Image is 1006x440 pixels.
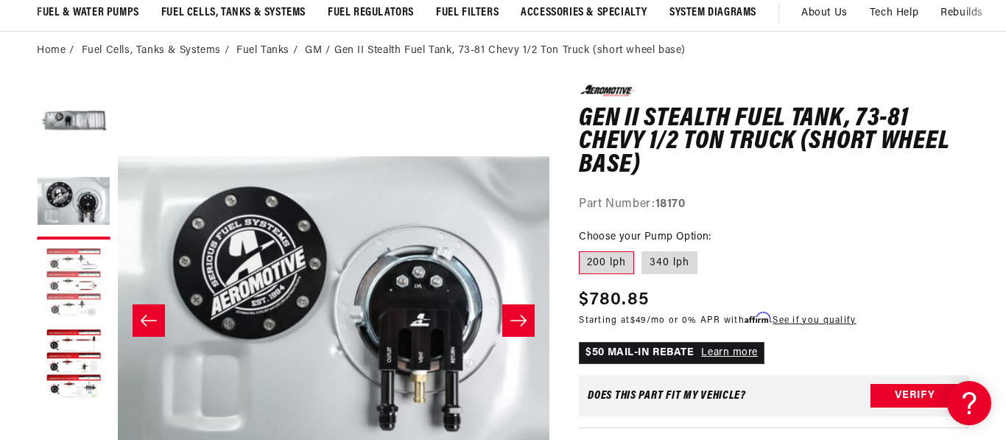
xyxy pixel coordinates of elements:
[305,43,322,59] a: GM
[579,229,713,245] legend: Choose your Pump Option:
[37,5,139,21] span: Fuel & Water Pumps
[870,5,918,21] span: Tech Help
[579,108,969,178] h1: Gen II Stealth Fuel Tank, 73-81 Chevy 1/2 Ton Truck (short wheel base)
[161,5,306,21] span: Fuel Cells, Tanks & Systems
[579,287,649,313] span: $780.85
[579,313,856,327] p: Starting at /mo or 0% APR with .
[37,328,110,402] button: Load image 4 in gallery view
[579,195,969,214] div: Part Number:
[37,43,66,59] a: Home
[502,304,535,337] button: Slide right
[328,5,414,21] span: Fuel Regulators
[641,251,697,275] label: 340 lph
[37,85,110,158] button: Load image 1 in gallery view
[37,43,969,59] nav: breadcrumbs
[701,347,758,358] a: Learn more
[37,166,110,240] button: Load image 2 in gallery view
[940,5,983,21] span: Rebuilds
[745,312,770,324] span: Affirm
[669,5,756,21] span: System Diagrams
[773,316,856,325] a: See if you qualify - Learn more about Affirm Financing (opens in modal)
[655,198,686,210] strong: 18170
[521,5,647,21] span: Accessories & Specialty
[579,251,634,275] label: 200 lph
[870,384,960,408] button: Verify
[82,43,233,59] li: Fuel Cells, Tanks & Systems
[133,304,165,337] button: Slide left
[37,247,110,321] button: Load image 3 in gallery view
[436,5,499,21] span: Fuel Filters
[801,7,848,18] span: About Us
[236,43,289,59] a: Fuel Tanks
[630,316,647,325] span: $49
[334,43,686,59] li: Gen II Stealth Fuel Tank, 73-81 Chevy 1/2 Ton Truck (short wheel base)
[588,390,746,402] div: Does This part fit My vehicle?
[579,342,764,364] p: $50 MAIL-IN REBATE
